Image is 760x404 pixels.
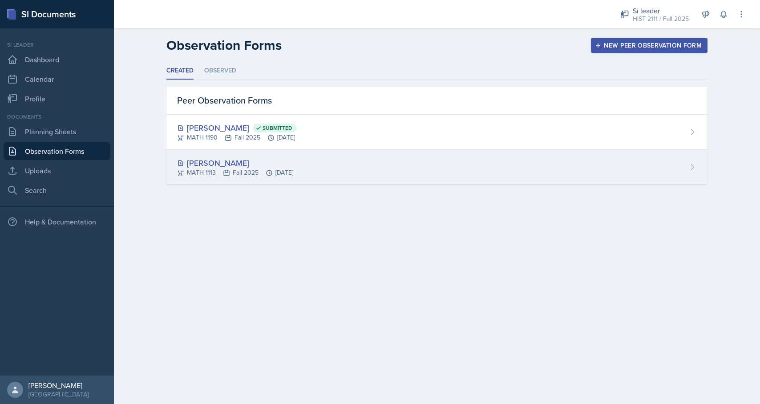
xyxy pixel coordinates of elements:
div: Help & Documentation [4,213,110,231]
a: Dashboard [4,51,110,68]
a: Observation Forms [4,142,110,160]
a: [PERSON_NAME] Submitted MATH 1190Fall 2025[DATE] [166,115,707,150]
div: Peer Observation Forms [166,87,707,115]
div: MATH 1190 Fall 2025 [DATE] [177,133,297,142]
a: Profile [4,90,110,108]
a: Uploads [4,162,110,180]
span: Submitted [263,124,292,132]
div: HIST 2111 / Fall 2025 [633,14,689,24]
li: Observed [204,62,236,80]
button: New Peer Observation Form [591,38,707,53]
div: [PERSON_NAME] [177,157,293,169]
a: Planning Sheets [4,123,110,140]
a: Search [4,181,110,199]
div: New Peer Observation Form [597,42,702,49]
a: Calendar [4,70,110,88]
div: Si leader [633,5,689,16]
div: [GEOGRAPHIC_DATA] [28,390,89,399]
div: Documents [4,113,110,121]
div: Si leader [4,41,110,49]
div: MATH 1113 Fall 2025 [DATE] [177,168,293,177]
div: [PERSON_NAME] [28,381,89,390]
div: [PERSON_NAME] [177,122,297,134]
a: [PERSON_NAME] MATH 1113Fall 2025[DATE] [166,150,707,184]
h2: Observation Forms [166,37,282,53]
li: Created [166,62,194,80]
